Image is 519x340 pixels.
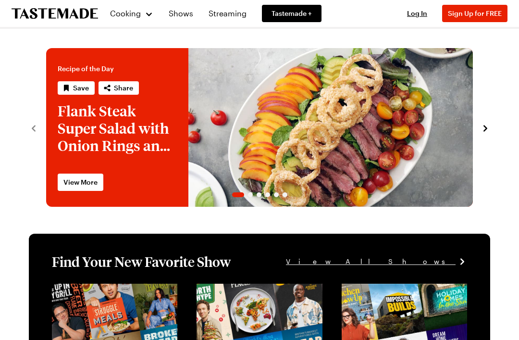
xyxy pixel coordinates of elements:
[448,9,502,17] span: Sign Up for FREE
[46,48,473,207] div: 1 / 6
[73,83,89,93] span: Save
[398,9,436,18] button: Log In
[274,192,279,197] span: Go to slide 5
[442,5,507,22] button: Sign Up for FREE
[407,9,427,17] span: Log In
[286,256,456,267] span: View All Shows
[110,2,153,25] button: Cooking
[265,192,270,197] span: Go to slide 4
[232,192,244,197] span: Go to slide 1
[29,122,38,133] button: navigate to previous item
[58,81,95,95] button: Save recipe
[272,9,312,18] span: Tastemade +
[342,285,444,305] a: View full content for [object Object]
[197,285,298,305] a: View full content for [object Object]
[58,174,103,191] a: View More
[52,285,154,305] a: View full content for [object Object]
[283,192,287,197] span: Go to slide 6
[286,256,467,267] a: View All Shows
[262,5,321,22] a: Tastemade +
[63,177,98,187] span: View More
[52,253,231,270] h1: Find Your New Favorite Show
[99,81,139,95] button: Share
[12,8,98,19] a: To Tastemade Home Page
[114,83,133,93] span: Share
[257,192,261,197] span: Go to slide 3
[110,9,141,18] span: Cooking
[481,122,490,133] button: navigate to next item
[248,192,253,197] span: Go to slide 2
